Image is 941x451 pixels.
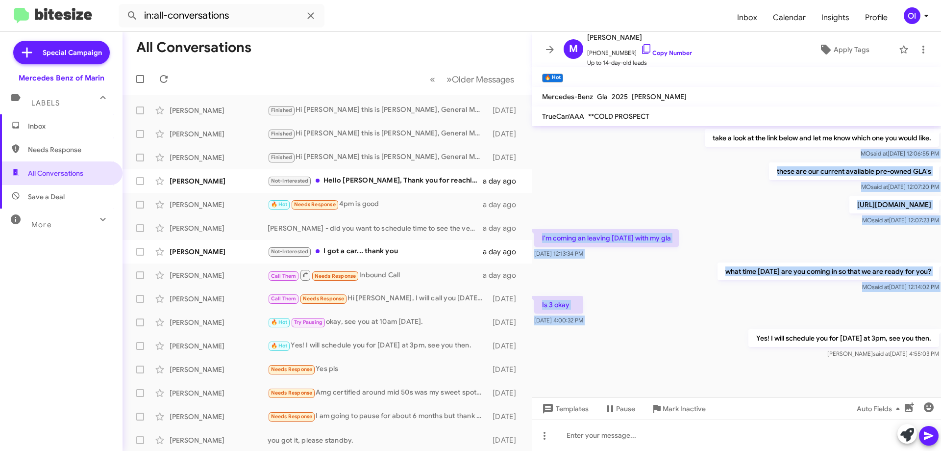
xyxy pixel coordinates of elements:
[587,58,692,68] span: Up to 14-day-old leads
[596,400,643,418] button: Pause
[294,201,336,208] span: Needs Response
[441,69,520,89] button: Next
[483,270,524,280] div: a day ago
[872,216,889,224] span: said at
[268,340,488,351] div: Yes! I will schedule you for [DATE] at 3pm, see you then.
[271,413,313,420] span: Needs Response
[643,400,714,418] button: Mark Inactive
[119,4,324,27] input: Search
[271,390,313,396] span: Needs Response
[718,263,939,280] p: what time [DATE] are you coming in so that we are ready for you?
[424,69,441,89] button: Previous
[488,129,524,139] div: [DATE]
[488,318,524,327] div: [DATE]
[488,435,524,445] div: [DATE]
[748,329,939,347] p: Yes! I will schedule you for [DATE] at 3pm, see you then.
[271,131,293,137] span: Finished
[705,129,939,147] p: take a look at the link below and let me know which one you would like.
[170,318,268,327] div: [PERSON_NAME]
[170,153,268,162] div: [PERSON_NAME]
[271,273,297,279] span: Call Them
[271,366,313,372] span: Needs Response
[268,317,488,328] div: okay, see you at 10am [DATE].
[170,270,268,280] div: [PERSON_NAME]
[612,92,628,101] span: 2025
[793,41,894,58] button: Apply Tags
[170,247,268,257] div: [PERSON_NAME]
[268,387,488,398] div: Amg certified around mid 50s was my sweet spot...that was a really good deal u had on that other one
[588,112,649,121] span: **COLD PROSPECT
[28,145,111,155] span: Needs Response
[488,341,524,351] div: [DATE]
[271,201,288,208] span: 🔥 Hot
[271,178,309,184] span: Not-Interested
[632,92,687,101] span: [PERSON_NAME]
[534,296,583,314] p: Is 3 okay
[663,400,706,418] span: Mark Inactive
[268,364,488,375] div: Yes pls
[268,269,483,281] div: Inbound Call
[268,246,483,257] div: I got a car... thank you
[170,223,268,233] div: [PERSON_NAME]
[170,341,268,351] div: [PERSON_NAME]
[268,411,488,422] div: I am going to pause for about 6 months but thank you.
[268,199,483,210] div: 4pm is good
[271,107,293,113] span: Finished
[769,162,939,180] p: these are our current available pre-owned GLA's
[488,294,524,304] div: [DATE]
[31,220,51,229] span: More
[488,388,524,398] div: [DATE]
[873,350,890,357] span: said at
[28,168,83,178] span: All Conversations
[488,412,524,422] div: [DATE]
[895,7,930,24] button: OI
[170,294,268,304] div: [PERSON_NAME]
[268,175,483,186] div: Hello [PERSON_NAME], Thank you for reaching out. I am no longer in the market for a vehicle. Regards
[170,435,268,445] div: [PERSON_NAME]
[303,295,345,302] span: Needs Response
[488,365,524,374] div: [DATE]
[534,317,583,324] span: [DATE] 4:00:32 PM
[452,74,514,85] span: Older Messages
[569,41,578,57] span: M
[641,49,692,56] a: Copy Number
[28,121,111,131] span: Inbox
[271,319,288,325] span: 🔥 Hot
[268,223,483,233] div: [PERSON_NAME] - did you want to schedule time to see the vehicle in person?
[294,319,322,325] span: Try Pausing
[540,400,589,418] span: Templates
[271,295,297,302] span: Call Them
[857,400,904,418] span: Auto Fields
[170,129,268,139] div: [PERSON_NAME]
[872,283,889,291] span: said at
[483,223,524,233] div: a day ago
[542,74,563,82] small: 🔥 Hot
[534,229,679,247] p: I'm coming an leaving [DATE] with my gla
[31,99,60,107] span: Labels
[765,3,814,32] a: Calendar
[587,43,692,58] span: [PHONE_NUMBER]
[271,154,293,160] span: Finished
[534,250,583,257] span: [DATE] 12:13:34 PM
[542,92,593,101] span: Mercedes-Benz
[170,106,268,115] div: [PERSON_NAME]
[862,216,939,224] span: MO [DATE] 12:07:23 PM
[170,365,268,374] div: [PERSON_NAME]
[446,73,452,85] span: »
[904,7,920,24] div: OI
[170,176,268,186] div: [PERSON_NAME]
[814,3,857,32] span: Insights
[271,343,288,349] span: 🔥 Hot
[849,400,912,418] button: Auto Fields
[43,48,102,57] span: Special Campaign
[430,73,435,85] span: «
[268,152,488,163] div: Hi [PERSON_NAME] this is [PERSON_NAME], General Manager at Mercedes Benz of Marin. I saw you conn...
[268,105,488,116] div: Hi [PERSON_NAME] this is [PERSON_NAME], General Manager at Mercedes Benz of Marin. I saw you conn...
[483,176,524,186] div: a day ago
[834,41,869,58] span: Apply Tags
[729,3,765,32] a: Inbox
[587,31,692,43] span: [PERSON_NAME]
[827,350,939,357] span: [PERSON_NAME] [DATE] 4:55:03 PM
